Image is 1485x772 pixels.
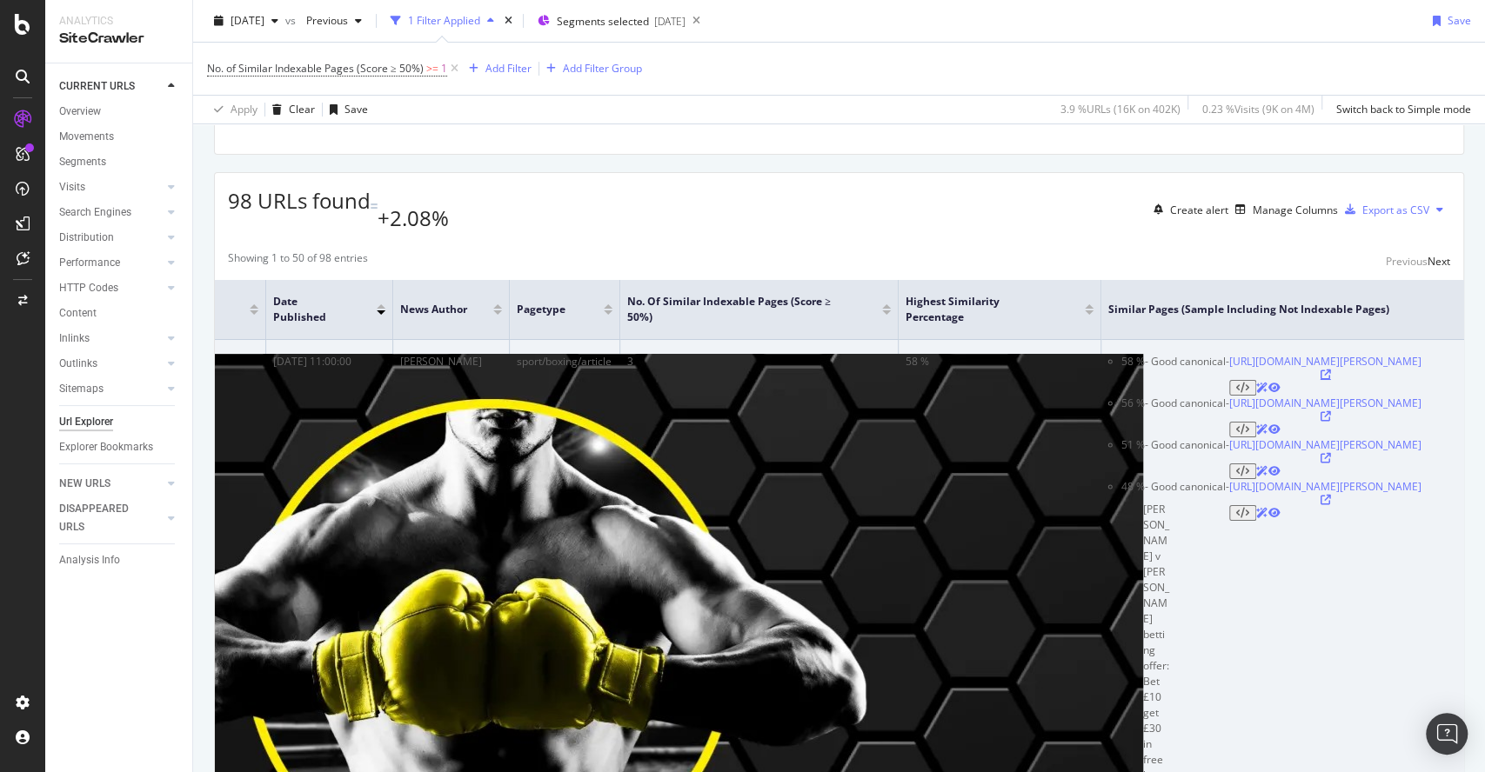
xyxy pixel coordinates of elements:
[408,13,480,28] div: 1 Filter Applied
[59,279,163,297] a: HTTP Codes
[1229,437,1421,452] a: [URL][DOMAIN_NAME][PERSON_NAME]
[906,294,1059,325] span: Highest Similarity Percentage
[59,153,106,171] div: Segments
[1338,196,1429,223] button: Export as CSV
[299,7,369,35] button: Previous
[59,103,180,121] a: Overview
[59,475,110,493] div: NEW URLS
[563,61,642,76] div: Add Filter Group
[1229,495,1421,505] a: Visit Online Page
[1229,479,1421,494] a: [URL][DOMAIN_NAME][PERSON_NAME]
[273,294,351,325] span: Date Published
[1170,203,1228,217] div: Create alert
[59,254,163,272] a: Performance
[59,500,163,536] a: DISAPPEARED URLS
[1229,411,1421,422] a: Visit Online Page
[59,329,90,348] div: Inlinks
[1386,254,1428,269] div: Previous
[59,304,180,323] a: Content
[207,7,285,35] button: [DATE]
[59,178,85,196] div: Visits
[539,58,642,79] button: Add Filter Group
[1428,254,1450,269] div: Next
[1229,369,1421,380] a: Visit Online Page
[231,102,258,116] div: Apply
[531,7,686,35] button: Segments selected[DATE]
[1386,250,1428,271] button: Previous
[1229,396,1421,410] a: [URL][DOMAIN_NAME][PERSON_NAME]
[1147,196,1228,223] button: Create alert
[378,203,449,233] div: +2.08%
[426,61,438,76] span: >=
[59,29,178,49] div: SiteCrawler
[1121,396,1229,437] div: 56 % - Good canonical -
[59,380,163,398] a: Sitemaps
[59,551,180,569] a: Analysis Info
[207,61,424,76] span: No. of Similar Indexable Pages (Score ≥ 50%)
[59,304,97,323] div: Content
[59,475,163,493] a: NEW URLS
[627,294,856,325] span: No. of Similar Indexable Pages (Score ≥ 50%)
[59,413,113,431] div: Url Explorer
[1256,505,1268,520] a: AI Url Details
[462,58,532,79] button: Add Filter
[289,102,315,116] div: Clear
[59,438,180,456] a: Explorer Bookmarks
[1121,354,1229,396] div: 58 % - Good canonical -
[59,500,147,536] div: DISAPPEARED URLS
[1428,250,1450,271] button: Next
[1268,380,1281,395] a: URL Inspection
[501,12,516,30] div: times
[228,250,368,271] div: Showing 1 to 50 of 98 entries
[265,96,315,123] button: Clear
[59,77,163,96] a: CURRENT URLS
[384,7,501,35] button: 1 Filter Applied
[273,354,385,369] div: [DATE] 11:00:00
[59,413,180,431] a: Url Explorer
[906,354,1094,369] div: 58 %
[299,13,348,28] span: Previous
[627,354,891,369] div: 3
[1253,203,1338,217] div: Manage Columns
[1336,102,1471,116] div: Switch back to Simple mode
[1229,453,1421,463] a: Visit Online Page
[59,203,131,222] div: Search Engines
[1426,7,1471,35] button: Save
[59,438,153,456] div: Explorer Bookmarks
[59,229,114,247] div: Distribution
[1121,479,1229,521] div: 48 % - Good canonical -
[1329,96,1471,123] button: Switch back to Simple mode
[59,14,178,29] div: Analytics
[1268,505,1281,520] a: URL Inspection
[1256,380,1268,395] a: AI Url Details
[59,279,118,297] div: HTTP Codes
[1229,380,1256,396] button: View HTML Source
[1268,463,1281,478] a: URL Inspection
[371,203,378,209] img: Equal
[517,302,578,317] span: pagetype
[400,302,467,317] span: News Author
[1229,422,1256,437] button: View HTML Source
[59,380,104,398] div: Sitemaps
[1229,505,1256,521] button: View HTML Source
[557,14,649,29] span: Segments selected
[59,128,180,146] a: Movements
[59,103,101,121] div: Overview
[59,355,97,373] div: Outlinks
[1426,713,1468,755] div: Open Intercom Messenger
[1060,102,1181,116] div: 3.9 % URLs ( 16K on 402K )
[285,13,299,28] span: vs
[1228,199,1338,220] button: Manage Columns
[59,77,135,96] div: CURRENT URLS
[59,178,163,196] a: Visits
[323,96,368,123] button: Save
[1256,422,1268,436] a: AI Url Details
[1256,463,1268,478] a: AI Url Details
[59,203,163,222] a: Search Engines
[228,186,371,215] span: 98 URLs found
[400,354,502,369] div: [PERSON_NAME]
[59,551,120,569] div: Analysis Info
[517,354,612,369] div: sport/boxing/article
[59,153,180,171] a: Segments
[231,13,264,28] span: 2025 Aug. 3rd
